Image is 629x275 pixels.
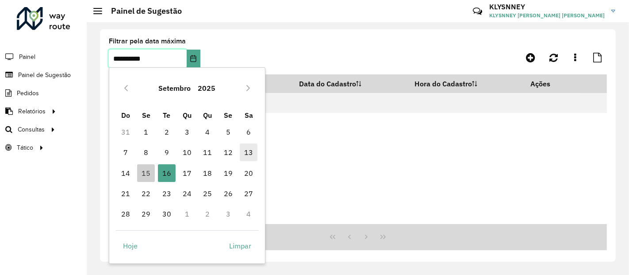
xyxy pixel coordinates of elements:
[17,89,39,98] span: Pedidos
[199,123,216,141] span: 4
[177,122,197,142] td: 3
[136,204,156,224] td: 29
[222,237,259,255] button: Limpar
[238,122,259,142] td: 6
[240,143,257,161] span: 13
[197,204,218,224] td: 2
[177,183,197,204] td: 24
[177,163,197,183] td: 17
[489,12,605,19] span: KLYSNNEY [PERSON_NAME] [PERSON_NAME]
[183,111,192,120] span: Qu
[199,164,216,182] span: 18
[115,163,136,183] td: 14
[238,142,259,163] td: 13
[218,183,238,204] td: 26
[245,111,253,120] span: Sa
[293,74,408,93] th: Data do Cadastro
[156,183,176,204] td: 23
[158,164,176,182] span: 16
[18,70,71,80] span: Painel de Sugestão
[136,163,156,183] td: 15
[115,237,145,255] button: Hoje
[203,111,212,120] span: Qu
[102,6,182,16] h2: Painel de Sugestão
[238,163,259,183] td: 20
[489,3,605,11] h3: KLYSNNEY
[117,143,134,161] span: 7
[199,143,216,161] span: 11
[218,204,238,224] td: 3
[240,123,257,141] span: 6
[158,205,176,223] span: 30
[156,204,176,224] td: 30
[137,205,155,223] span: 29
[197,122,218,142] td: 4
[178,143,196,161] span: 10
[109,36,186,46] label: Filtrar pela data máxima
[219,143,237,161] span: 12
[163,111,170,120] span: Te
[117,185,134,202] span: 21
[17,143,33,152] span: Tático
[123,240,138,251] span: Hoje
[156,142,176,163] td: 9
[238,204,259,224] td: 4
[19,52,35,62] span: Painel
[468,2,487,21] a: Contato Rápido
[121,111,130,120] span: Do
[18,107,46,116] span: Relatórios
[197,163,218,183] td: 18
[219,185,237,202] span: 26
[115,204,136,224] td: 28
[158,185,176,202] span: 23
[224,111,232,120] span: Se
[218,163,238,183] td: 19
[115,142,136,163] td: 7
[137,123,155,141] span: 1
[187,50,200,67] button: Choose Date
[155,77,194,99] button: Choose Month
[158,143,176,161] span: 9
[219,123,237,141] span: 5
[137,143,155,161] span: 8
[194,77,219,99] button: Choose Year
[197,183,218,204] td: 25
[177,204,197,224] td: 1
[219,164,237,182] span: 19
[218,142,238,163] td: 12
[178,164,196,182] span: 17
[109,93,607,113] td: Nenhum registro encontrado
[115,122,136,142] td: 31
[109,67,265,264] div: Choose Date
[137,185,155,202] span: 22
[136,142,156,163] td: 8
[241,81,255,95] button: Next Month
[156,163,176,183] td: 16
[137,164,155,182] span: 15
[525,74,578,93] th: Ações
[218,122,238,142] td: 5
[115,183,136,204] td: 21
[136,122,156,142] td: 1
[229,240,251,251] span: Limpar
[158,123,176,141] span: 2
[238,183,259,204] td: 27
[178,123,196,141] span: 3
[240,185,257,202] span: 27
[177,142,197,163] td: 10
[178,185,196,202] span: 24
[117,164,134,182] span: 14
[142,111,150,120] span: Se
[240,164,257,182] span: 20
[199,185,216,202] span: 25
[117,205,134,223] span: 28
[18,125,45,134] span: Consultas
[136,183,156,204] td: 22
[408,74,524,93] th: Hora do Cadastro
[197,142,218,163] td: 11
[119,81,133,95] button: Previous Month
[156,122,176,142] td: 2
